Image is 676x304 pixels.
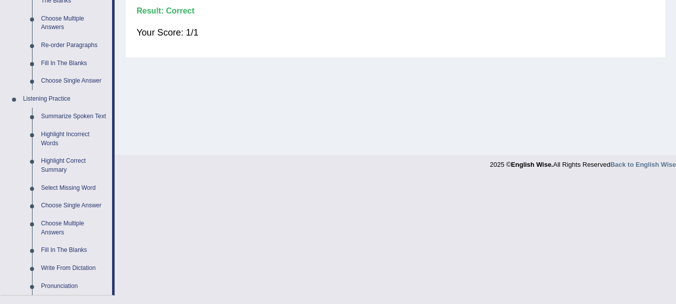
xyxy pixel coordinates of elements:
a: Pronunciation [37,277,112,295]
a: Fill In The Blanks [37,55,112,73]
div: Your Score: 1/1 [137,21,654,45]
a: Summarize Spoken Text [37,108,112,126]
h4: Result: [137,7,654,16]
a: Write From Dictation [37,259,112,277]
div: 2025 © All Rights Reserved [490,155,676,169]
a: Back to English Wise [610,161,676,168]
strong: English Wise. [511,161,553,168]
a: Choose Multiple Answers [37,215,112,241]
a: Re-order Paragraphs [37,37,112,55]
a: Choose Single Answer [37,197,112,215]
a: Highlight Incorrect Words [37,126,112,152]
a: Fill In The Blanks [37,241,112,259]
a: Listening Practice [19,90,112,108]
a: Choose Multiple Answers [37,10,112,37]
a: Highlight Correct Summary [37,152,112,179]
a: Choose Single Answer [37,72,112,90]
a: Select Missing Word [37,179,112,197]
